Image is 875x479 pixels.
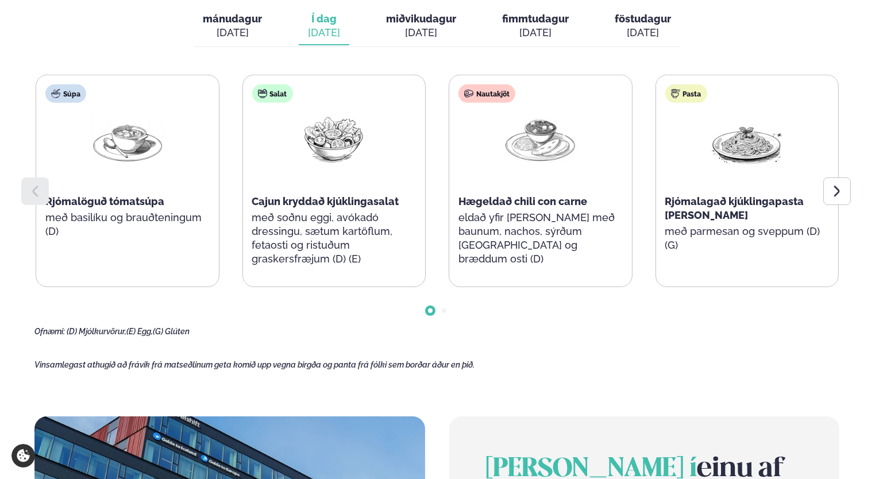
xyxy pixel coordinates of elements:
[464,89,473,98] img: beef.svg
[502,26,569,40] div: [DATE]
[493,7,578,45] button: fimmtudagur [DATE]
[126,327,153,336] span: (E) Egg,
[11,444,35,468] a: Cookie settings
[308,26,340,40] div: [DATE]
[665,84,707,103] div: Pasta
[153,327,190,336] span: (G) Glúten
[504,112,577,166] img: Curry-Rice-Naan.png
[252,195,399,207] span: Cajun kryddað kjúklingasalat
[442,308,446,313] span: Go to slide 2
[252,211,417,266] p: með soðnu eggi, avókadó dressingu, sætum kartöflum, fetaosti og ristuðum graskersfræjum (D) (E)
[377,7,465,45] button: miðvikudagur [DATE]
[34,327,65,336] span: Ofnæmi:
[299,7,349,45] button: Í dag [DATE]
[45,195,164,207] span: Rjómalöguð tómatsúpa
[67,327,126,336] span: (D) Mjólkurvörur,
[252,84,293,103] div: Salat
[45,84,86,103] div: Súpa
[502,13,569,25] span: fimmtudagur
[458,84,515,103] div: Nautakjöt
[458,195,587,207] span: Hægeldað chili con carne
[606,7,680,45] button: föstudagur [DATE]
[258,89,267,98] img: salad.svg
[203,13,262,25] span: mánudagur
[51,89,60,98] img: soup.svg
[91,112,164,165] img: Soup.png
[34,360,475,369] span: Vinsamlegast athugið að frávik frá matseðlinum geta komið upp vegna birgða og panta frá fólki sem...
[386,13,456,25] span: miðvikudagur
[203,26,262,40] div: [DATE]
[665,195,804,221] span: Rjómalagað kjúklingapasta [PERSON_NAME]
[194,7,271,45] button: mánudagur [DATE]
[458,211,623,266] p: eldað yfir [PERSON_NAME] með baunum, nachos, sýrðum [GEOGRAPHIC_DATA] og bræddum osti (D)
[297,112,371,165] img: Salad.png
[710,112,784,165] img: Spagetti.png
[428,308,433,313] span: Go to slide 1
[671,89,680,98] img: pasta.svg
[386,26,456,40] div: [DATE]
[308,12,340,26] span: Í dag
[45,211,210,238] p: með basilíku og brauðteningum (D)
[615,26,671,40] div: [DATE]
[615,13,671,25] span: föstudagur
[665,225,830,252] p: með parmesan og sveppum (D) (G)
